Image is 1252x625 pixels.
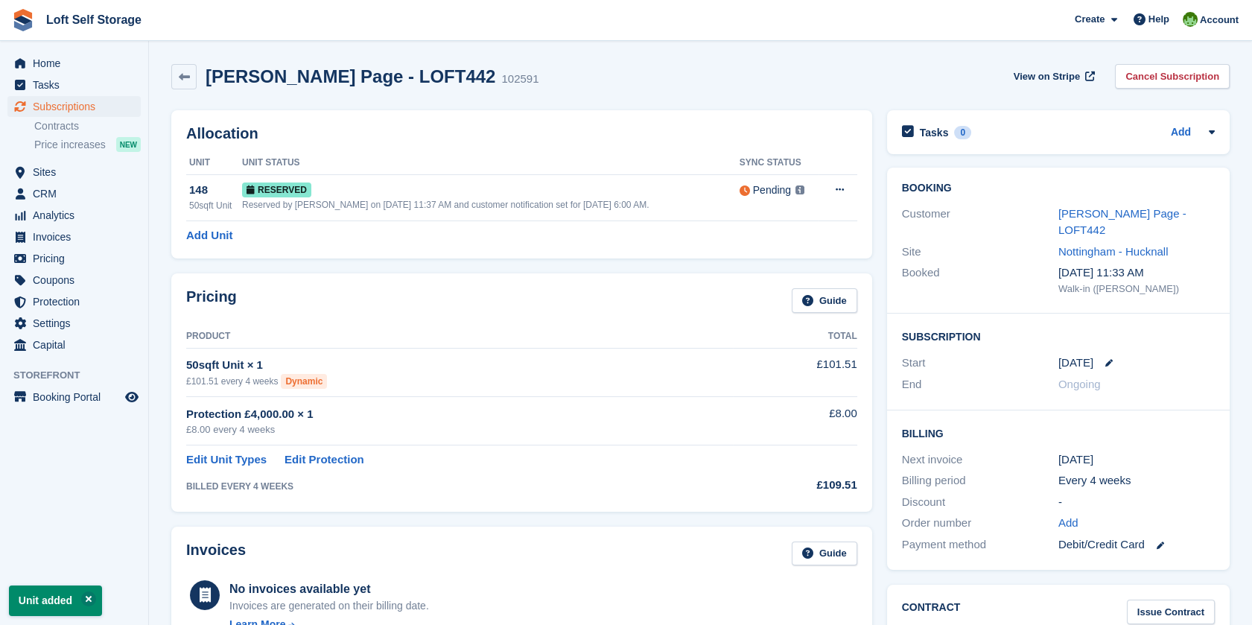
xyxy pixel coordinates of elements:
span: Ongoing [1058,378,1101,390]
div: Pending [753,183,791,198]
time: 2025-08-23 00:00:00 UTC [1058,355,1093,372]
div: Payment method [902,536,1058,553]
span: Sites [33,162,122,183]
div: £8.00 every 4 weeks [186,422,733,437]
a: [PERSON_NAME] Page - LOFT442 [1058,207,1186,237]
h2: Allocation [186,125,857,142]
span: Tasks [33,74,122,95]
h2: Contract [902,600,961,624]
a: Add [1058,515,1078,532]
div: NEW [116,137,141,152]
a: Cancel Subscription [1115,64,1230,89]
img: stora-icon-8386f47178a22dfd0bd8f6a31ec36ba5ce8667c1dd55bd0f319d3a0aa187defe.svg [12,9,34,31]
div: Debit/Credit Card [1058,536,1215,553]
span: CRM [33,183,122,204]
a: View on Stripe [1008,64,1098,89]
a: Contracts [34,119,141,133]
span: Settings [33,313,122,334]
a: menu [7,291,141,312]
div: Protection £4,000.00 × 1 [186,406,733,423]
a: menu [7,387,141,407]
a: menu [7,205,141,226]
a: menu [7,313,141,334]
div: Every 4 weeks [1058,472,1215,489]
span: View on Stripe [1014,69,1080,84]
div: Billing period [902,472,1058,489]
div: End [902,376,1058,393]
div: Next invoice [902,451,1058,469]
div: - [1058,494,1215,511]
div: BILLED EVERY 4 WEEKS [186,480,733,493]
img: icon-info-grey-7440780725fd019a000dd9b08b2336e03edf1995a4989e88bcd33f0948082b44.svg [795,185,804,194]
a: menu [7,183,141,204]
span: Help [1148,12,1169,27]
a: menu [7,226,141,247]
img: James Johnson [1183,12,1198,27]
a: menu [7,74,141,95]
div: Walk-in ([PERSON_NAME]) [1058,282,1215,296]
h2: Pricing [186,288,237,313]
span: Capital [33,334,122,355]
a: Guide [792,288,857,313]
div: [DATE] [1058,451,1215,469]
div: £101.51 every 4 weeks [186,374,733,389]
a: Nottingham - Hucknall [1058,245,1169,258]
a: Preview store [123,388,141,406]
span: Booking Portal [33,387,122,407]
div: 50sqft Unit × 1 [186,357,733,374]
span: Price increases [34,138,106,152]
td: £8.00 [733,397,857,445]
a: Add Unit [186,227,232,244]
h2: Subscription [902,329,1215,343]
a: Add [1171,124,1191,142]
th: Product [186,325,733,349]
span: Account [1200,13,1239,28]
a: menu [7,248,141,269]
div: 102591 [501,71,538,88]
span: Invoices [33,226,122,247]
h2: Booking [902,183,1215,194]
div: 50sqft Unit [189,199,242,212]
div: Booked [902,264,1058,296]
a: Issue Contract [1127,600,1215,624]
span: Analytics [33,205,122,226]
h2: Billing [902,425,1215,440]
a: Loft Self Storage [40,7,147,32]
span: Reserved [242,183,311,197]
div: Start [902,355,1058,372]
h2: Tasks [920,126,949,139]
span: Protection [33,291,122,312]
a: menu [7,162,141,183]
div: Order number [902,515,1058,532]
div: Dynamic [281,374,327,389]
span: Coupons [33,270,122,291]
h2: [PERSON_NAME] Page - LOFT442 [206,66,495,86]
span: Home [33,53,122,74]
span: Create [1075,12,1105,27]
a: Guide [792,542,857,566]
p: Unit added [9,586,102,616]
div: £109.51 [733,477,857,494]
a: Edit Unit Types [186,451,267,469]
th: Total [733,325,857,349]
span: Storefront [13,368,148,383]
div: Site [902,244,1058,261]
th: Sync Status [740,151,819,175]
th: Unit Status [242,151,740,175]
div: Customer [902,206,1058,239]
div: Invoices are generated on their billing date. [229,598,429,614]
a: menu [7,334,141,355]
a: menu [7,270,141,291]
div: Reserved by [PERSON_NAME] on [DATE] 11:37 AM and customer notification set for [DATE] 6:00 AM. [242,198,740,212]
div: Discount [902,494,1058,511]
div: 0 [954,126,971,139]
h2: Invoices [186,542,246,566]
td: £101.51 [733,348,857,396]
a: menu [7,96,141,117]
div: [DATE] 11:33 AM [1058,264,1215,282]
div: No invoices available yet [229,580,429,598]
span: Subscriptions [33,96,122,117]
a: Price increases NEW [34,136,141,153]
div: 148 [189,182,242,199]
a: menu [7,53,141,74]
